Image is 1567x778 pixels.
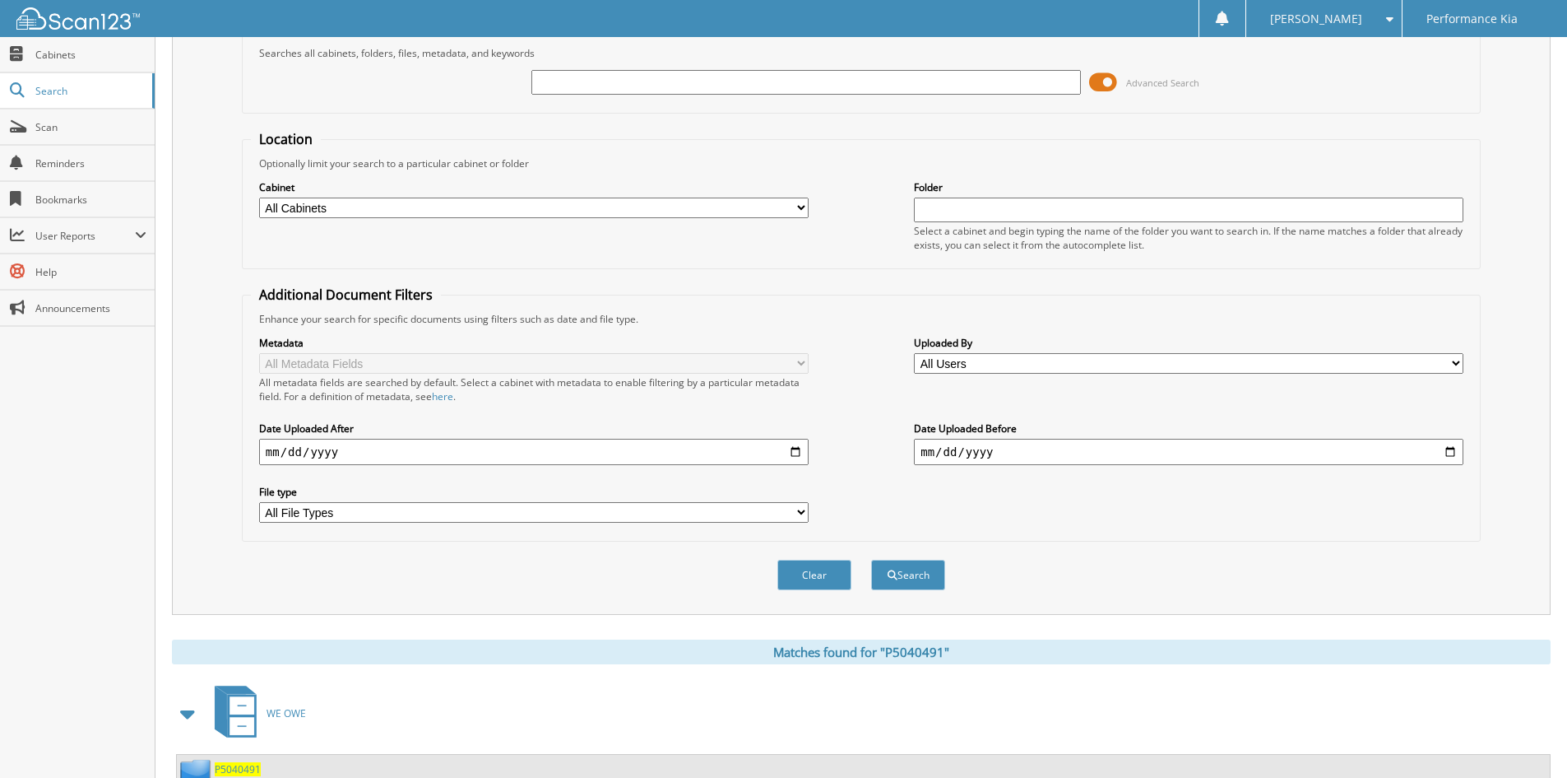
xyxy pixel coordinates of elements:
[35,156,146,170] span: Reminders
[251,130,321,148] legend: Location
[259,439,809,465] input: start
[35,84,144,98] span: Search
[1126,77,1199,89] span: Advanced Search
[1270,14,1362,24] span: [PERSON_NAME]
[35,120,146,134] span: Scan
[1426,14,1518,24] span: Performance Kia
[432,389,453,403] a: here
[259,336,809,350] label: Metadata
[914,336,1463,350] label: Uploaded By
[251,312,1472,326] div: Enhance your search for specific documents using filters such as date and file type.
[914,224,1463,252] div: Select a cabinet and begin typing the name of the folder you want to search in. If the name match...
[16,7,140,30] img: scan123-logo-white.svg
[172,640,1551,664] div: Matches found for "P5040491"
[35,301,146,315] span: Announcements
[215,762,261,776] a: P5040491
[777,560,851,590] button: Clear
[871,560,945,590] button: Search
[914,422,1463,436] label: Date Uploaded Before
[259,422,809,436] label: Date Uploaded After
[35,229,135,243] span: User Reports
[259,485,809,499] label: File type
[251,46,1472,60] div: Searches all cabinets, folders, files, metadata, and keywords
[259,375,809,403] div: All metadata fields are searched by default. Select a cabinet with metadata to enable filtering b...
[914,180,1463,194] label: Folder
[205,681,306,746] a: WE OWE
[35,193,146,207] span: Bookmarks
[1485,699,1567,778] iframe: Chat Widget
[914,439,1463,465] input: end
[35,265,146,279] span: Help
[251,286,441,304] legend: Additional Document Filters
[259,180,809,194] label: Cabinet
[35,48,146,62] span: Cabinets
[267,706,306,720] span: WE OWE
[251,156,1472,170] div: Optionally limit your search to a particular cabinet or folder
